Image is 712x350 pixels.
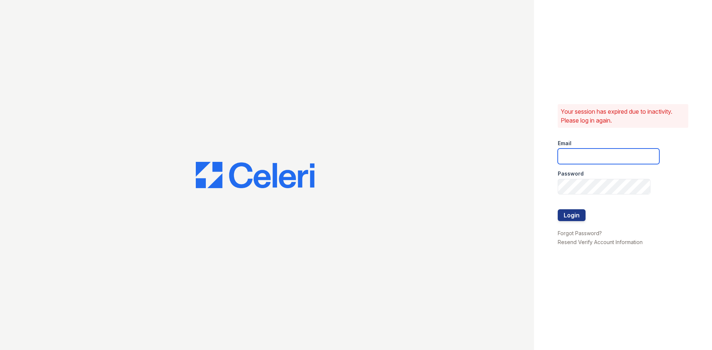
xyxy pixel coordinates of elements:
[558,230,602,236] a: Forgot Password?
[558,209,586,221] button: Login
[558,170,584,177] label: Password
[558,140,571,147] label: Email
[558,239,643,245] a: Resend Verify Account Information
[561,107,685,125] p: Your session has expired due to inactivity. Please log in again.
[196,162,314,189] img: CE_Logo_Blue-a8612792a0a2168367f1c8372b55b34899dd931a85d93a1a3d3e32e68fde9ad4.png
